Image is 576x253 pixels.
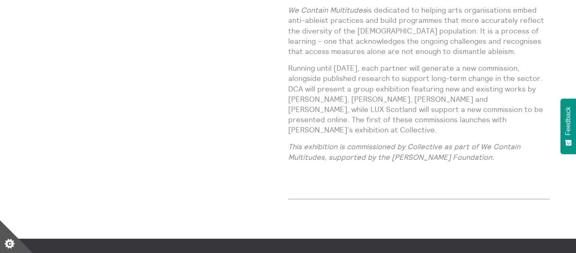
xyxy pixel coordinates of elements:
button: Feedback - Show survey [560,99,576,154]
p: Running until [DATE], each partner will generate a new commission, alongside published research t... [288,63,550,135]
em: We Contain Multitudes [288,5,366,15]
span: Feedback [565,107,572,135]
em: This exhibition is commissioned by Collective as part of We Contain Multitudes, supported by the ... [288,142,520,161]
p: is dedicated to helping arts organisations embed anti-ableist practices and build programmes that... [288,5,550,56]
